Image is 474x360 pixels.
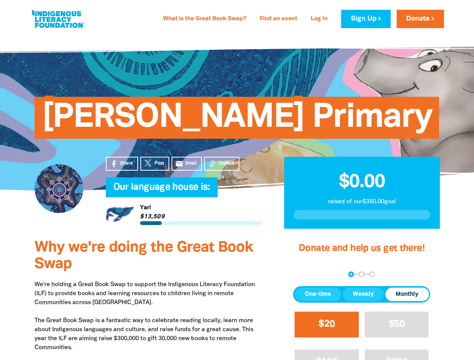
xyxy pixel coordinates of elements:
span: $20 [319,320,335,328]
span: $0.00 [339,174,385,191]
span: Email [185,160,197,167]
a: Post [140,157,169,171]
button: $20 [295,312,359,337]
button: $50 [365,312,429,337]
button: Navigate to step 3 of 3 to enter your payment details [369,271,375,277]
p: raised of our $350.00 goal [293,197,430,206]
button: Copied! [204,157,239,171]
button: Weekly [343,288,384,301]
button: Navigate to step 1 of 3 to enter your donation amount [348,271,354,277]
a: Find an event [255,13,302,25]
a: Sign Up [341,10,390,28]
span: $50 [389,320,405,328]
i: email [175,160,183,168]
span: Our language house is: [113,183,210,197]
span: Copied! [218,160,234,167]
span: [PERSON_NAME] Primary [42,102,432,139]
button: Monthly [385,288,429,301]
div: Donation frequency [293,286,430,303]
span: Post [155,160,164,167]
span: Why we're doing the Great Book Swap [35,241,253,271]
h6: My Team [106,190,262,194]
span: Donate and help us get there! [299,244,425,253]
a: What is the Great Book Swap? [158,13,251,25]
span: One-time [305,290,331,299]
a: Share [106,157,138,171]
button: Navigate to step 2 of 3 to enter your details [359,271,364,277]
button: One-time [295,288,341,301]
a: emailEmail [172,157,202,171]
span: Share [120,160,133,167]
span: Monthly [396,290,418,299]
a: Log In [306,13,332,25]
a: Donate [397,10,444,28]
span: Weekly [353,290,374,299]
